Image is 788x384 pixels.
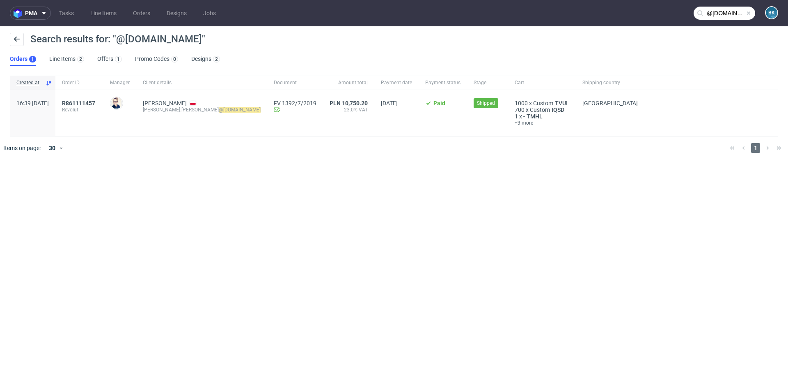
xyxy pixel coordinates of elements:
a: TVUI [553,100,569,106]
a: Orders1 [10,53,36,66]
a: Line Items [85,7,121,20]
a: Orders [128,7,155,20]
a: Designs2 [191,53,220,66]
a: FV 1392/7/2019 [274,100,316,106]
span: Amount total [330,79,368,86]
a: IQSD [550,106,566,113]
span: [DATE] [381,100,398,106]
a: +3 more [515,120,569,126]
span: 16:39 [DATE] [16,100,49,106]
img: logo [14,9,25,18]
span: Document [274,79,316,86]
span: Shipping country [582,79,638,86]
span: Stage [474,79,502,86]
span: Cart [515,79,569,86]
span: 23.0% VAT [330,106,368,113]
span: Paid [433,100,445,106]
a: [PERSON_NAME] [143,100,187,106]
div: x [515,113,569,120]
span: [GEOGRAPHIC_DATA] [582,100,638,106]
span: Revolut [62,106,97,113]
figcaption: BK [766,7,777,19]
a: Designs [162,7,192,20]
button: pma [10,7,51,20]
span: - [523,113,525,120]
a: Tasks [54,7,79,20]
a: Line Items2 [49,53,84,66]
span: Custom [533,100,553,106]
span: Client details [143,79,261,86]
span: Shipped [477,99,495,107]
span: 1 [515,113,518,120]
mark: @[DOMAIN_NAME] [219,107,261,113]
div: 30 [44,142,59,154]
a: Offers1 [97,53,122,66]
span: pma [25,10,37,16]
div: x [515,100,569,106]
div: 0 [173,56,176,62]
span: 700 [515,106,525,113]
a: Promo Codes0 [135,53,178,66]
span: R861111457 [62,100,95,106]
span: 1000 [515,100,528,106]
a: TMHL [525,113,544,120]
span: Custom [530,106,550,113]
span: Search results for: "@[DOMAIN_NAME]" [30,33,205,45]
span: 1 [751,143,760,153]
div: [PERSON_NAME].[PERSON_NAME] [143,106,261,113]
div: 2 [215,56,218,62]
a: Jobs [198,7,221,20]
span: Order ID [62,79,97,86]
div: 2 [79,56,82,62]
a: R861111457 [62,100,97,106]
span: Payment status [425,79,460,86]
span: Created at [16,79,42,86]
span: Items on page: [3,144,41,152]
div: 1 [31,56,34,62]
img: Urszula Krajewska [111,97,122,109]
span: Manager [110,79,130,86]
div: 1 [117,56,120,62]
span: Payment date [381,79,412,86]
span: PLN 10,750.20 [330,100,368,106]
div: x [515,106,569,113]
